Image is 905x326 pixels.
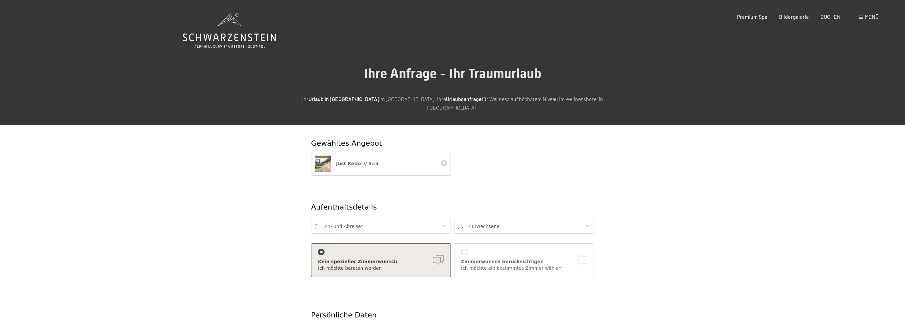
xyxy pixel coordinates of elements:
[311,138,594,149] div: Gewähltes Angebot
[318,259,444,265] div: Kein spezieller Zimmerwunsch
[308,96,379,102] strong: Urlaub in [GEOGRAPHIC_DATA]
[446,96,482,102] strong: Urlaubsanfrage
[364,66,541,81] span: Ihre Anfrage - Ihr Traumurlaub
[336,161,379,166] span: Just Relax // 5=4
[311,310,594,320] div: Persönliche Daten
[288,95,617,112] p: Ihr im [GEOGRAPHIC_DATA]. Ihre für Wellness auf höchstem Niveau im Wellnesshotel in [GEOGRAPHIC_D...
[820,13,841,20] a: BUCHEN
[318,265,444,272] div: Ich möchte beraten werden
[461,259,587,265] div: Zimmerwunsch berücksichtigen
[737,13,767,20] a: Premium Spa
[461,265,587,272] div: Ich möchte ein bestimmtes Zimmer wählen
[311,202,546,213] div: Aufenthaltsdetails
[865,13,879,20] span: Menü
[779,13,809,20] a: Bildergalerie
[315,156,331,172] img: Just Relax // 5=4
